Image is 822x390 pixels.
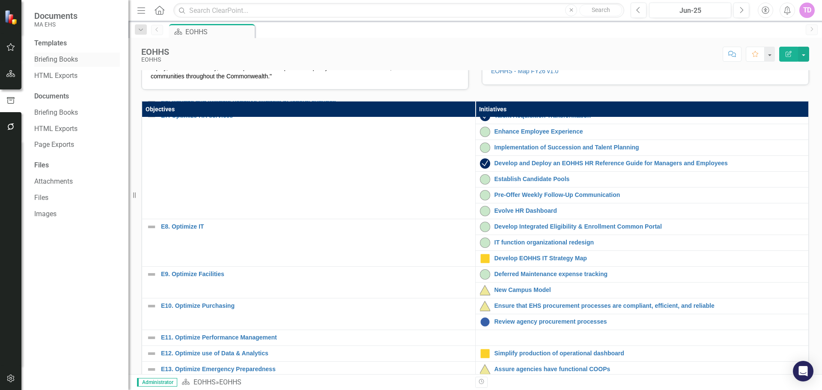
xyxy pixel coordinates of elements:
[494,319,804,325] a: Review agency procurement processes
[494,128,804,135] a: Enhance Employee Experience
[34,140,120,150] a: Page Exports
[494,239,804,246] a: IT function organizational redesign
[34,55,120,65] a: Briefing Books
[146,348,157,359] img: Not Defined
[480,127,490,137] img: On-track
[34,71,120,81] a: HTML Exports
[34,193,120,203] a: Files
[494,271,804,277] a: Deferred Maintenance expense tracking
[494,366,804,372] a: Assure agencies have functional COOPs
[480,143,490,153] img: On-track
[141,47,169,57] div: EOHHS
[4,9,19,24] img: ClearPoint Strategy
[494,144,804,151] a: Implementation of Succession and Talent Planning
[480,190,490,200] img: On-track
[480,301,490,311] img: At-risk
[137,378,177,387] span: Administrator
[475,266,809,282] td: Double-Click to Edit Right Click for Context Menu
[142,108,476,219] td: Double-Click to Edit Right Click for Context Menu
[142,361,476,377] td: Double-Click to Edit Right Click for Context Menu
[475,140,809,155] td: Double-Click to Edit Right Click for Context Menu
[652,6,728,16] div: Jun-25
[161,366,471,372] a: E13. Optimize Emergency Preparedness
[475,345,809,361] td: Double-Click to Edit Right Click for Context Menu
[793,361,813,381] div: Open Intercom Messenger
[185,27,253,37] div: EOHHS
[34,209,120,219] a: Images
[161,271,471,277] a: E9. Optimize Facilities
[34,108,120,118] a: Briefing Books
[494,192,804,198] a: Pre-Offer Weekly Follow-Up Communication
[146,333,157,343] img: Not Defined
[142,266,476,298] td: Double-Click to Edit Right Click for Context Menu
[649,3,731,18] button: Jun-25
[34,177,120,187] a: Attachments
[494,255,804,262] a: Develop EOHHS IT Strategy Map
[146,269,157,280] img: Not Defined
[494,176,804,182] a: Establish Candidate Pools
[475,282,809,298] td: Double-Click to Edit Right Click for Context Menu
[161,223,471,230] a: E8. Optimize IT
[494,160,804,167] a: Develop and Deploy an EOHHS HR Reference Guide for Managers and Employees
[494,208,804,214] a: Evolve HR Dashboard
[34,39,120,48] div: Templates
[161,350,471,357] a: E12. Optimize use of Data & Analytics
[475,298,809,314] td: Double-Click to Edit Right Click for Context Menu
[480,269,490,280] img: On-track
[34,92,120,101] div: Documents
[146,301,157,311] img: Not Defined
[480,317,490,327] img: Not Started
[475,203,809,219] td: Double-Click to Edit Right Click for Context Menu
[491,68,558,74] a: EOHHS - Map FY26 v1.0
[480,222,490,232] img: On-track
[475,361,809,377] td: Double-Click to Edit Right Click for Context Menu
[475,250,809,266] td: Double-Click to Edit Right Click for Context Menu
[480,174,490,185] img: On-track
[480,253,490,264] img: On Hold
[34,21,77,28] small: MA EHS
[475,219,809,235] td: Double-Click to Edit Right Click for Context Menu
[142,219,476,266] td: Double-Click to Edit Right Click for Context Menu
[579,4,622,16] button: Search
[480,364,490,375] img: At-risk
[142,345,476,361] td: Double-Click to Edit Right Click for Context Menu
[480,348,490,359] img: On Hold
[34,11,77,21] span: Documents
[799,3,815,18] button: TD
[480,206,490,216] img: On-track
[146,222,157,232] img: Not Defined
[480,238,490,248] img: On-track
[161,303,471,309] a: E10. Optimize Purchasing
[34,124,120,134] a: HTML Exports
[219,378,241,386] div: EOHHS
[480,158,490,169] img: Complete
[151,56,457,80] span: "To provide health and human services advocacy, coordination, and person-centered programs that p...
[480,285,490,295] img: At-risk
[475,155,809,171] td: Double-Click to Edit Right Click for Context Menu
[173,3,624,18] input: Search ClearPoint...
[142,298,476,330] td: Double-Click to Edit Right Click for Context Menu
[475,124,809,140] td: Double-Click to Edit Right Click for Context Menu
[142,330,476,345] td: Double-Click to Edit Right Click for Context Menu
[146,364,157,375] img: Not Defined
[494,223,804,230] a: Develop Integrated Eligibility & Enrollment Common Portal
[475,314,809,330] td: Double-Click to Edit Right Click for Context Menu
[494,303,804,309] a: Ensure that EHS procurement processes are compliant, efficient, and reliable
[494,350,804,357] a: Simplify production of operational dashboard
[141,57,169,63] div: EOHHS
[475,187,809,203] td: Double-Click to Edit Right Click for Context Menu
[194,378,216,386] a: EOHHS
[182,378,469,387] div: »
[34,161,120,170] div: Files
[494,287,804,293] a: New Campus Model
[475,171,809,187] td: Double-Click to Edit Right Click for Context Menu
[592,6,610,13] span: Search
[475,235,809,250] td: Double-Click to Edit Right Click for Context Menu
[161,334,471,341] a: E11. Optimize Performance Management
